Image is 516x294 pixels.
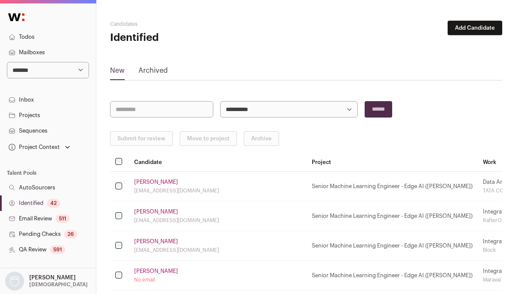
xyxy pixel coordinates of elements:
div: 26 [64,230,77,238]
th: Project [307,153,478,172]
td: Senior Machine Learning Engineer - Edge AI ([PERSON_NAME]) [307,201,478,231]
div: [EMAIL_ADDRESS][DOMAIN_NAME] [134,247,301,254]
a: Archived [138,65,168,79]
a: [PERSON_NAME] [134,268,178,275]
a: [PERSON_NAME] [134,238,178,245]
div: Project Context [7,144,60,151]
a: [PERSON_NAME] [134,208,178,215]
td: Senior Machine Learning Engineer - Edge AI ([PERSON_NAME]) [307,261,478,291]
td: Senior Machine Learning Engineer - Edge AI ([PERSON_NAME]) [307,172,478,201]
img: nopic.png [5,272,24,291]
button: Open dropdown [7,141,72,153]
div: [EMAIL_ADDRESS][DOMAIN_NAME] [134,217,301,224]
div: 511 [55,214,70,223]
p: [PERSON_NAME] [29,274,76,281]
h2: Candidates [110,21,241,28]
div: 591 [50,245,65,254]
th: Candidate [129,153,307,172]
img: Wellfound [3,9,29,26]
h1: Identified [110,31,241,45]
div: 42 [47,199,60,207]
a: New [110,65,125,79]
button: Add Candidate [448,21,502,35]
button: Open dropdown [3,272,89,291]
p: [DEMOGRAPHIC_DATA] [29,281,88,288]
div: [EMAIL_ADDRESS][DOMAIN_NAME] [134,187,301,194]
td: Senior Machine Learning Engineer - Edge AI ([PERSON_NAME]) [307,231,478,261]
div: No email [134,276,301,283]
a: [PERSON_NAME] [134,179,178,186]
